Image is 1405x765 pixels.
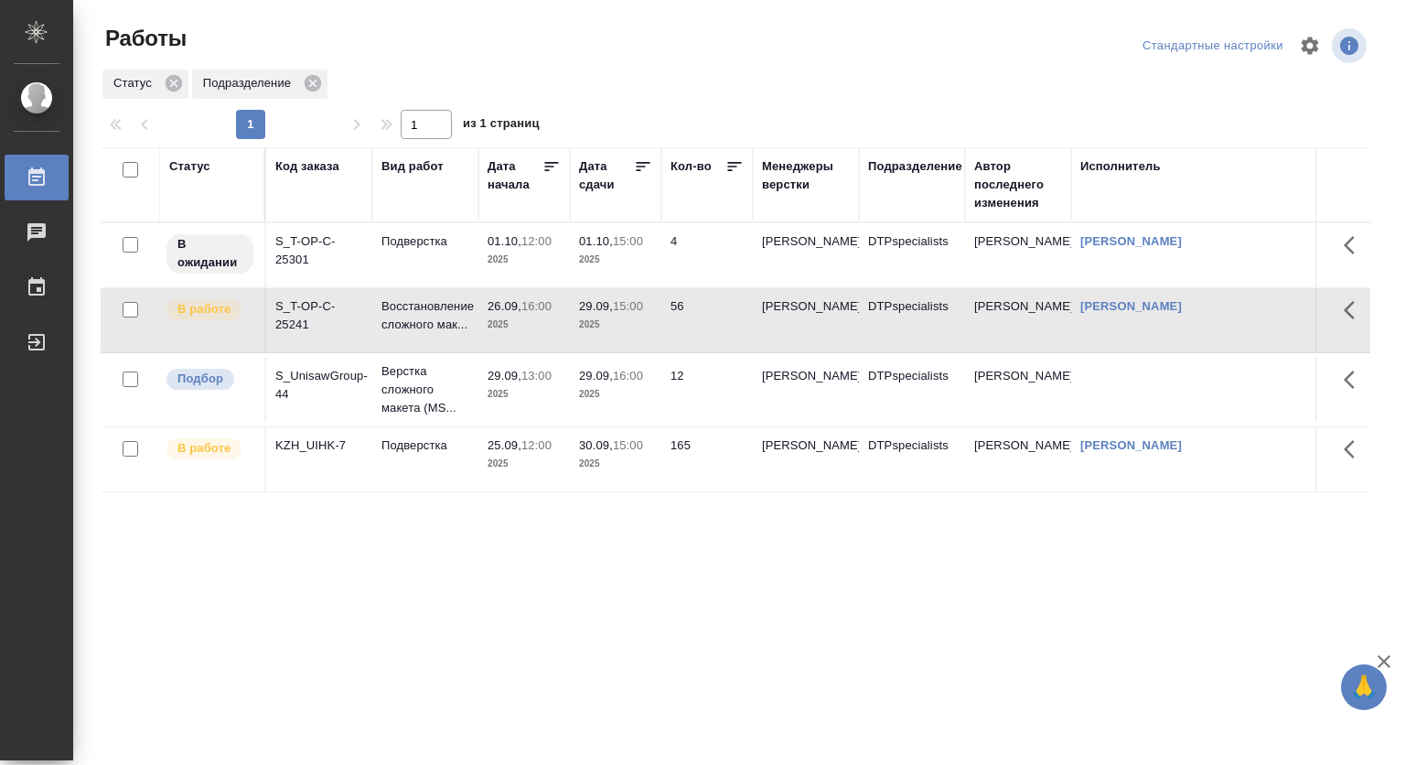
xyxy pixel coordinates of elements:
p: Восстановление сложного мак... [381,297,469,334]
p: [PERSON_NAME] [762,232,850,251]
div: S_T-OP-C-25241 [275,297,363,334]
p: Подразделение [203,74,297,92]
td: DTPspecialists [859,288,965,352]
div: Исполнитель [1080,157,1161,176]
td: DTPspecialists [859,427,965,491]
div: S_T-OP-C-25301 [275,232,363,269]
p: В работе [177,300,231,318]
p: В работе [177,439,231,458]
div: Дата начала [488,157,542,194]
td: [PERSON_NAME] [965,288,1071,352]
span: Настроить таблицу [1288,24,1332,68]
p: 25.09, [488,438,521,452]
p: Верстка сложного макета (MS... [381,362,469,417]
button: Здесь прячутся важные кнопки [1333,427,1377,471]
p: 2025 [488,385,561,404]
p: [PERSON_NAME] [762,297,850,316]
p: 30.09, [579,438,613,452]
div: S_UnisawGroup-44 [275,367,363,404]
p: 01.10, [579,234,613,248]
p: 2025 [579,251,652,269]
button: Здесь прячутся важные кнопки [1333,358,1377,402]
span: из 1 страниц [463,113,540,139]
button: 🙏 [1341,664,1387,710]
div: Менеджеры верстки [762,157,850,194]
div: Исполнитель выполняет работу [165,436,255,461]
p: 16:00 [521,299,552,313]
td: DTPspecialists [859,358,965,422]
a: [PERSON_NAME] [1080,234,1182,248]
div: Вид работ [381,157,444,176]
p: 12:00 [521,438,552,452]
span: Работы [101,24,187,53]
p: В ожидании [177,235,242,272]
p: 2025 [488,455,561,473]
td: 4 [661,223,753,287]
span: 🙏 [1348,668,1379,706]
p: Статус [113,74,158,92]
div: Статус [102,70,188,99]
p: Подверстка [381,436,469,455]
div: Подразделение [868,157,962,176]
p: 29.09, [579,299,613,313]
p: 15:00 [613,438,643,452]
a: [PERSON_NAME] [1080,299,1182,313]
td: [PERSON_NAME] [965,427,1071,491]
p: [PERSON_NAME] [762,367,850,385]
p: 15:00 [613,234,643,248]
div: Исполнитель назначен, приступать к работе пока рано [165,232,255,275]
p: 26.09, [488,299,521,313]
div: Исполнитель выполняет работу [165,297,255,322]
span: Посмотреть информацию [1332,28,1370,63]
p: 16:00 [613,369,643,382]
div: Код заказа [275,157,339,176]
div: Можно подбирать исполнителей [165,367,255,392]
p: 01.10, [488,234,521,248]
p: [PERSON_NAME] [762,436,850,455]
div: Дата сдачи [579,157,634,194]
p: 2025 [579,385,652,404]
p: 2025 [488,251,561,269]
td: 56 [661,288,753,352]
p: 2025 [488,316,561,334]
button: Здесь прячутся важные кнопки [1333,223,1377,267]
p: 2025 [579,316,652,334]
a: [PERSON_NAME] [1080,438,1182,452]
td: [PERSON_NAME] [965,223,1071,287]
div: Статус [169,157,210,176]
td: 165 [661,427,753,491]
p: Подбор [177,370,223,388]
div: Автор последнего изменения [974,157,1062,212]
p: 13:00 [521,369,552,382]
div: KZH_UIHK-7 [275,436,363,455]
div: Подразделение [192,70,327,99]
div: split button [1138,32,1288,60]
p: 15:00 [613,299,643,313]
td: [PERSON_NAME] [965,358,1071,422]
p: 12:00 [521,234,552,248]
p: Подверстка [381,232,469,251]
div: Кол-во [670,157,712,176]
td: 12 [661,358,753,422]
p: 2025 [579,455,652,473]
p: 29.09, [488,369,521,382]
button: Здесь прячутся важные кнопки [1333,288,1377,332]
p: 29.09, [579,369,613,382]
td: DTPspecialists [859,223,965,287]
